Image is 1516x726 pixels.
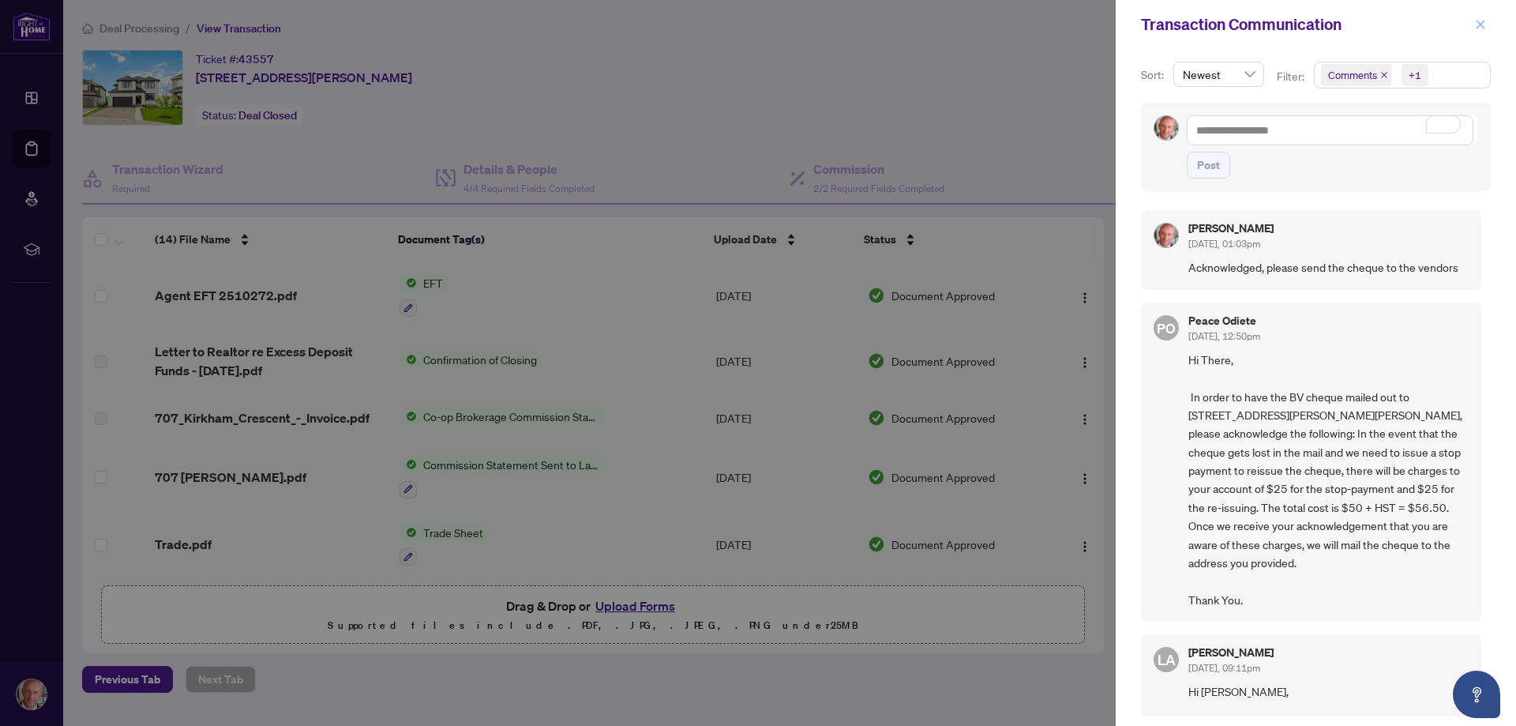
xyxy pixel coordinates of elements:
img: tab_keywords_by_traffic_grey.svg [157,92,170,104]
p: Sort: [1141,66,1167,84]
div: Domain: [PERSON_NAME][DOMAIN_NAME] [41,41,261,54]
img: tab_domain_overview_orange.svg [43,92,55,104]
span: Comments [1321,64,1392,86]
span: [DATE], 09:11pm [1188,662,1260,674]
textarea: To enrich screen reader interactions, please activate Accessibility in Grammarly extension settings [1187,115,1473,145]
h5: Peace Odiete [1188,315,1260,326]
img: Profile Icon [1154,224,1178,247]
span: Comments [1328,67,1377,83]
img: logo_orange.svg [25,25,38,38]
span: PO [1157,317,1175,338]
span: close [1380,71,1388,79]
span: Acknowledged, please send the cheque to the vendors [1188,258,1469,276]
div: +1 [1409,67,1421,83]
span: LA [1158,649,1176,671]
span: [DATE], 01:03pm [1188,238,1260,250]
div: Keywords by Traffic [174,93,266,103]
span: close [1475,19,1486,30]
div: Domain Overview [60,93,141,103]
h5: [PERSON_NAME] [1188,647,1274,658]
span: Hi There, In order to have the BV cheque mailed out to [STREET_ADDRESS][PERSON_NAME][PERSON_NAME]... [1188,351,1469,609]
img: website_grey.svg [25,41,38,54]
img: Profile Icon [1154,116,1178,140]
button: Post [1187,152,1230,179]
p: Filter: [1277,68,1307,85]
span: [DATE], 12:50pm [1188,330,1260,342]
div: v 4.0.25 [44,25,77,38]
h5: [PERSON_NAME] [1188,223,1274,234]
button: Open asap [1453,671,1500,718]
div: Transaction Communication [1141,13,1470,36]
span: Newest [1183,62,1255,86]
